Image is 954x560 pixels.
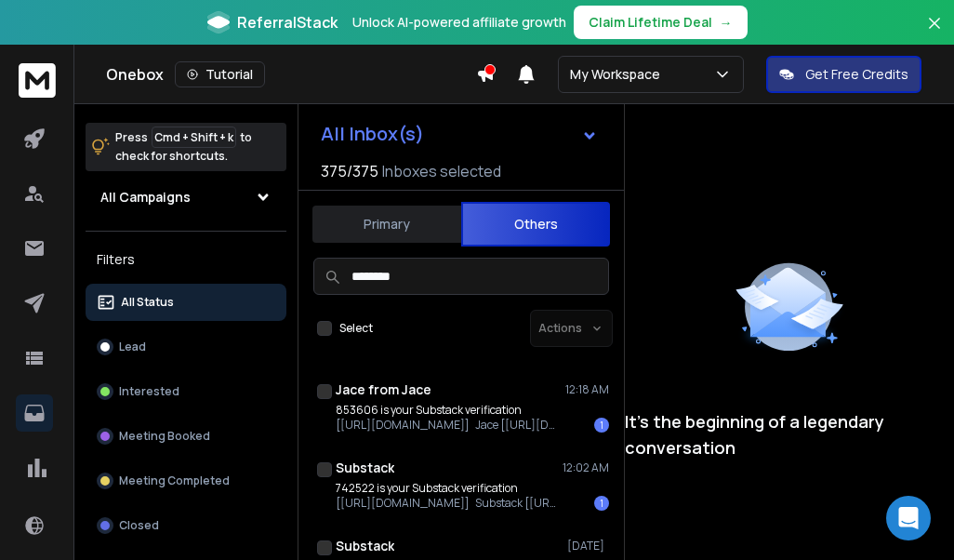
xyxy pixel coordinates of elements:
[336,537,394,555] h1: Substack
[86,418,286,455] button: Meeting Booked
[336,418,559,433] p: [[URL][DOMAIN_NAME]] Jace [[URL][DOMAIN_NAME]!,w_80,h_80,c_fill,f_auto,q_auto:good,fl_progressive...
[352,13,566,32] p: Unlock AI-powered affiliate growth
[100,188,191,207] h1: All Campaigns
[563,460,609,475] p: 12:02 AM
[86,328,286,366] button: Lead
[175,61,265,87] button: Tutorial
[106,61,476,87] div: Onebox
[321,160,378,182] span: 375 / 375
[339,321,373,336] label: Select
[336,459,394,477] h1: Substack
[336,496,559,511] p: [[URL][DOMAIN_NAME]] Substack [[URL][DOMAIN_NAME]!,w_80,h_80,c_fill,f_auto,q_auto:good,fl_progres...
[86,373,286,410] button: Interested
[86,179,286,216] button: All Campaigns
[306,115,613,153] button: All Inbox(s)
[336,380,431,399] h1: Jace from Jace
[574,6,748,39] button: Claim Lifetime Deal→
[570,65,668,84] p: My Workspace
[382,160,501,182] h3: Inboxes selected
[886,496,931,540] div: Open Intercom Messenger
[119,429,210,444] p: Meeting Booked
[321,125,424,143] h1: All Inbox(s)
[152,127,236,148] span: Cmd + Shift + k
[461,202,610,247] button: Others
[766,56,921,93] button: Get Free Credits
[625,408,954,460] p: It’s the beginning of a legendary conversation
[336,481,559,496] p: 742522 is your Substack verification
[115,128,252,166] p: Press to check for shortcuts.
[119,384,179,399] p: Interested
[86,507,286,544] button: Closed
[121,295,174,310] p: All Status
[805,65,908,84] p: Get Free Credits
[119,340,146,354] p: Lead
[86,247,286,273] h3: Filters
[86,462,286,500] button: Meeting Completed
[565,382,609,397] p: 12:18 AM
[567,539,609,553] p: [DATE]
[336,403,559,418] p: 853606 is your Substack verification
[237,11,338,33] span: ReferralStack
[119,473,230,488] p: Meeting Completed
[720,13,733,32] span: →
[594,496,609,511] div: 1
[594,418,609,433] div: 1
[312,204,461,245] button: Primary
[922,11,947,56] button: Close banner
[86,284,286,321] button: All Status
[119,518,159,533] p: Closed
